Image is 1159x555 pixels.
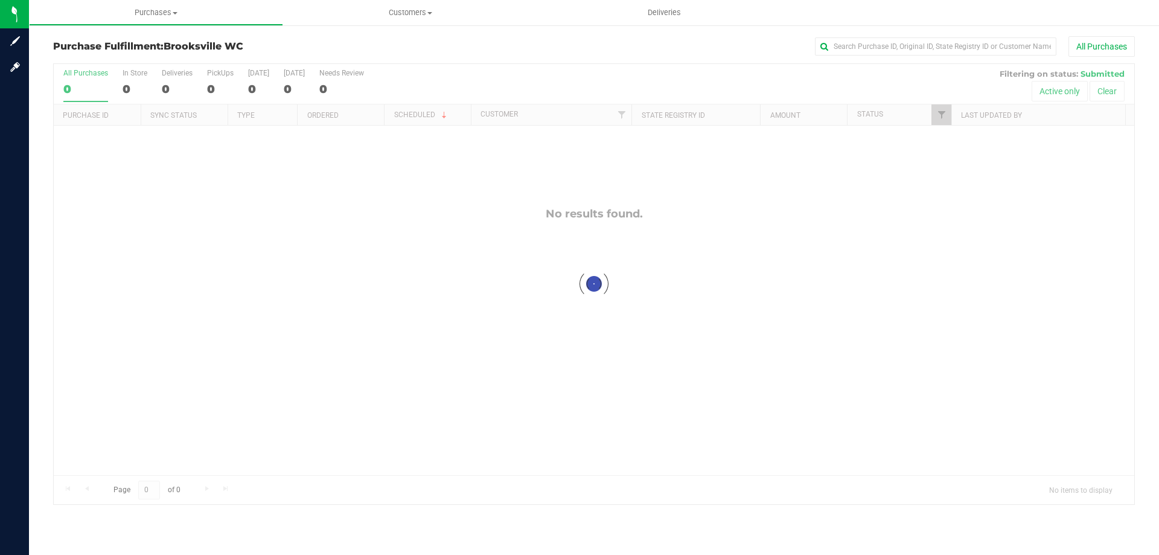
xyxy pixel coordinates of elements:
[283,7,537,18] span: Customers
[53,41,413,52] h3: Purchase Fulfillment:
[9,35,21,47] inline-svg: Sign up
[631,7,697,18] span: Deliveries
[164,40,243,52] span: Brooksville WC
[1068,36,1135,57] button: All Purchases
[30,7,283,18] span: Purchases
[9,61,21,73] inline-svg: Log in
[815,37,1056,56] input: Search Purchase ID, Original ID, State Registry ID or Customer Name...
